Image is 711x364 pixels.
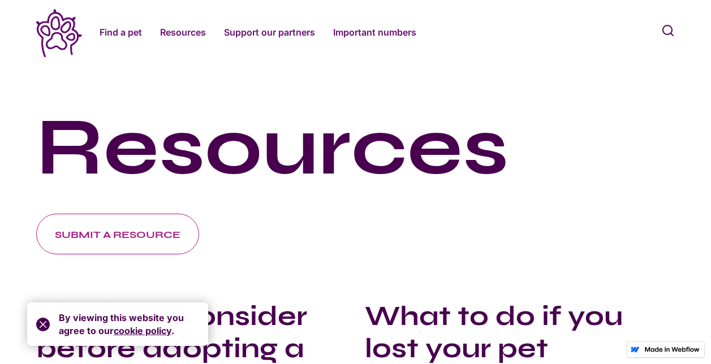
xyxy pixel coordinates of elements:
[36,109,675,182] h1: Resources
[160,25,206,39] a: Resources
[644,346,700,352] img: Made in Webflow
[224,25,315,39] a: Support our partners
[114,325,171,336] a: cookie policy
[100,25,142,39] a: Find a pet
[55,214,180,255] div: Submit a resource
[36,214,199,254] a: Submit a resource
[333,25,416,39] a: Important numbers
[59,311,199,337] div: By viewing this website you agree to our .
